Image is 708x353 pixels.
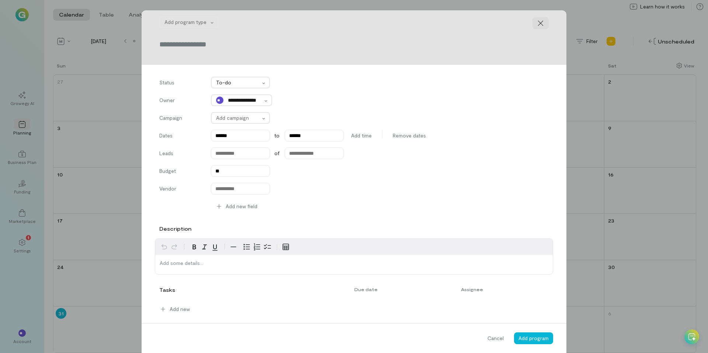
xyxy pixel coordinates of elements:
div: editable markdown [155,255,553,274]
span: Add time [351,132,372,139]
label: Status [159,79,204,88]
span: to [274,132,280,139]
span: Add program [518,335,549,341]
button: Bold [189,242,199,252]
span: Cancel [487,335,504,342]
div: Tasks [159,286,173,294]
label: Owner [159,97,204,106]
label: Budget [159,167,204,177]
button: Numbered list [252,242,262,252]
span: Add new [170,305,190,313]
div: Due date [350,286,456,292]
span: of [274,150,280,157]
span: Add new field [226,203,257,210]
button: Bulleted list [242,242,252,252]
label: Vendor [159,185,204,195]
label: Description [159,225,191,233]
label: Leads [159,150,204,159]
button: Add program [514,332,553,344]
div: Assignee [457,286,527,292]
label: Campaign [159,114,204,124]
button: Italic [199,242,210,252]
div: toggle group [242,242,273,252]
label: Dates [159,132,204,139]
button: Check list [262,242,273,252]
button: Underline [210,242,220,252]
span: Remove dates [393,132,426,139]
